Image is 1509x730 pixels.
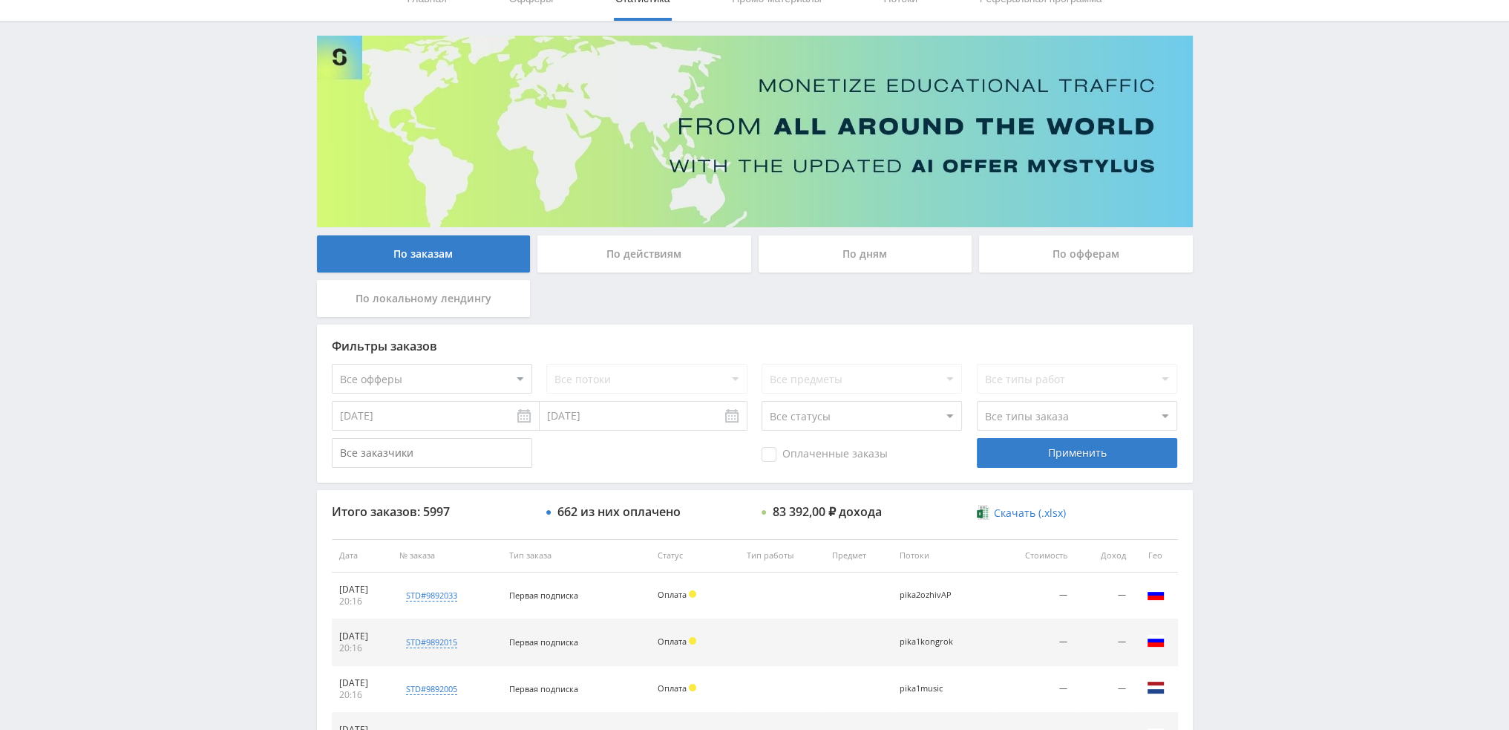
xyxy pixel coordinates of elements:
[332,438,532,468] input: Все заказчики
[502,539,650,573] th: Тип заказа
[995,539,1074,573] th: Стоимость
[900,590,966,600] div: pika2ozhivAP
[977,438,1177,468] div: Применить
[994,507,1066,519] span: Скачать (.xlsx)
[339,630,385,642] div: [DATE]
[689,637,696,645] span: Холд
[339,689,385,701] div: 20:16
[339,584,385,596] div: [DATE]
[773,505,882,518] div: 83 392,00 ₽ дохода
[509,683,578,694] span: Первая подписка
[900,684,966,694] div: pika1music
[317,280,531,317] div: По локальному лендингу
[557,505,681,518] div: 662 из них оплачено
[995,666,1074,713] td: —
[339,677,385,689] div: [DATE]
[650,539,739,573] th: Статус
[658,636,687,647] span: Оплата
[689,684,696,691] span: Холд
[977,505,989,520] img: xlsx
[979,235,1193,273] div: По офферам
[317,36,1193,227] img: Banner
[406,590,457,602] div: std#9892033
[1147,585,1165,603] img: rus.png
[332,539,393,573] th: Дата
[977,506,1066,521] a: Скачать (.xlsx)
[658,682,687,694] span: Оплата
[1075,539,1133,573] th: Доход
[1075,666,1133,713] td: —
[1133,539,1178,573] th: Гео
[762,447,888,462] span: Оплаченные заказы
[537,235,751,273] div: По действиям
[658,589,687,600] span: Оплата
[739,539,825,573] th: Тип работы
[392,539,502,573] th: № заказа
[339,642,385,654] div: 20:16
[995,619,1074,666] td: —
[900,637,966,647] div: pika1kongrok
[825,539,892,573] th: Предмет
[759,235,972,273] div: По дням
[332,339,1178,353] div: Фильтры заказов
[995,573,1074,619] td: —
[406,683,457,695] div: std#9892005
[1075,619,1133,666] td: —
[892,539,996,573] th: Потоки
[509,590,578,601] span: Первая подписка
[332,505,532,518] div: Итого заказов: 5997
[1075,573,1133,619] td: —
[339,596,385,607] div: 20:16
[317,235,531,273] div: По заказам
[689,590,696,598] span: Холд
[406,636,457,648] div: std#9892015
[1147,679,1165,697] img: nld.png
[509,636,578,648] span: Первая подписка
[1147,632,1165,650] img: rus.png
